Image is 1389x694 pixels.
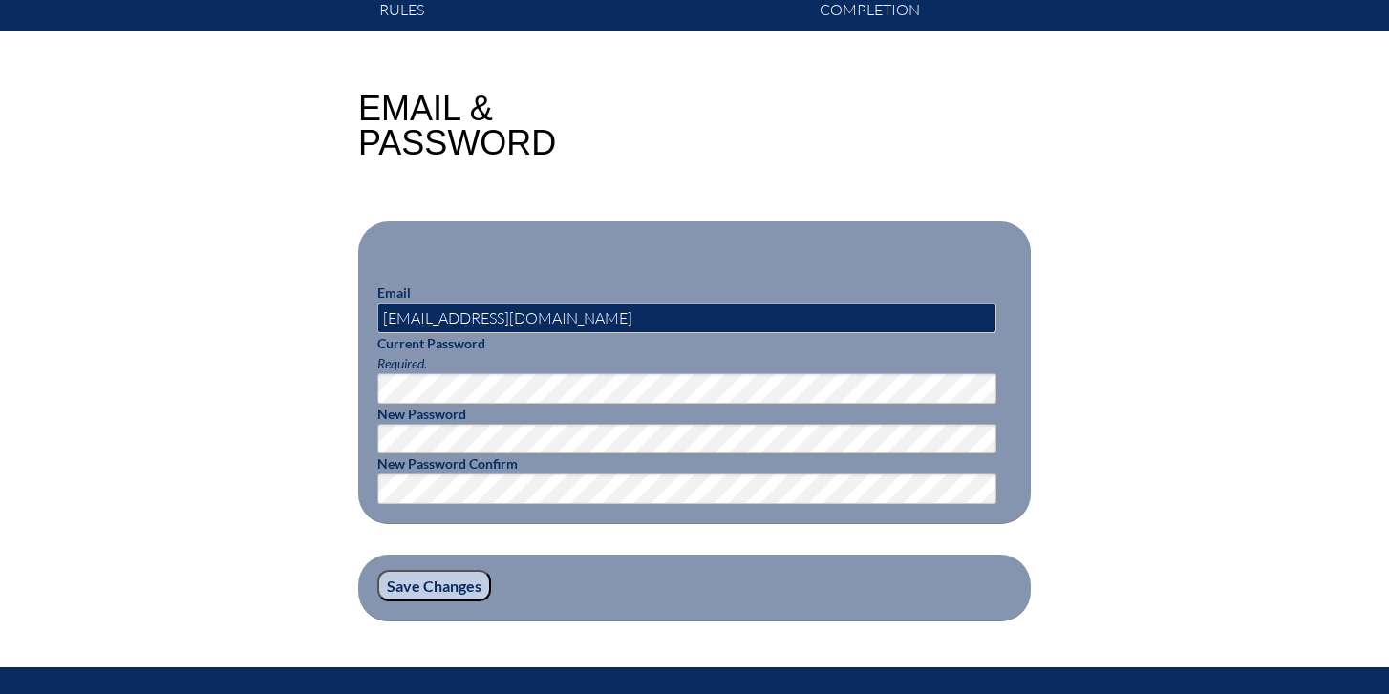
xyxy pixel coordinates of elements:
label: New Password Confirm [377,455,518,472]
label: Current Password [377,335,485,351]
span: Required. [377,355,427,371]
h1: Email & Password [358,92,556,160]
label: Email [377,284,411,301]
input: Save Changes [377,570,491,602]
label: New Password [377,406,466,422]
